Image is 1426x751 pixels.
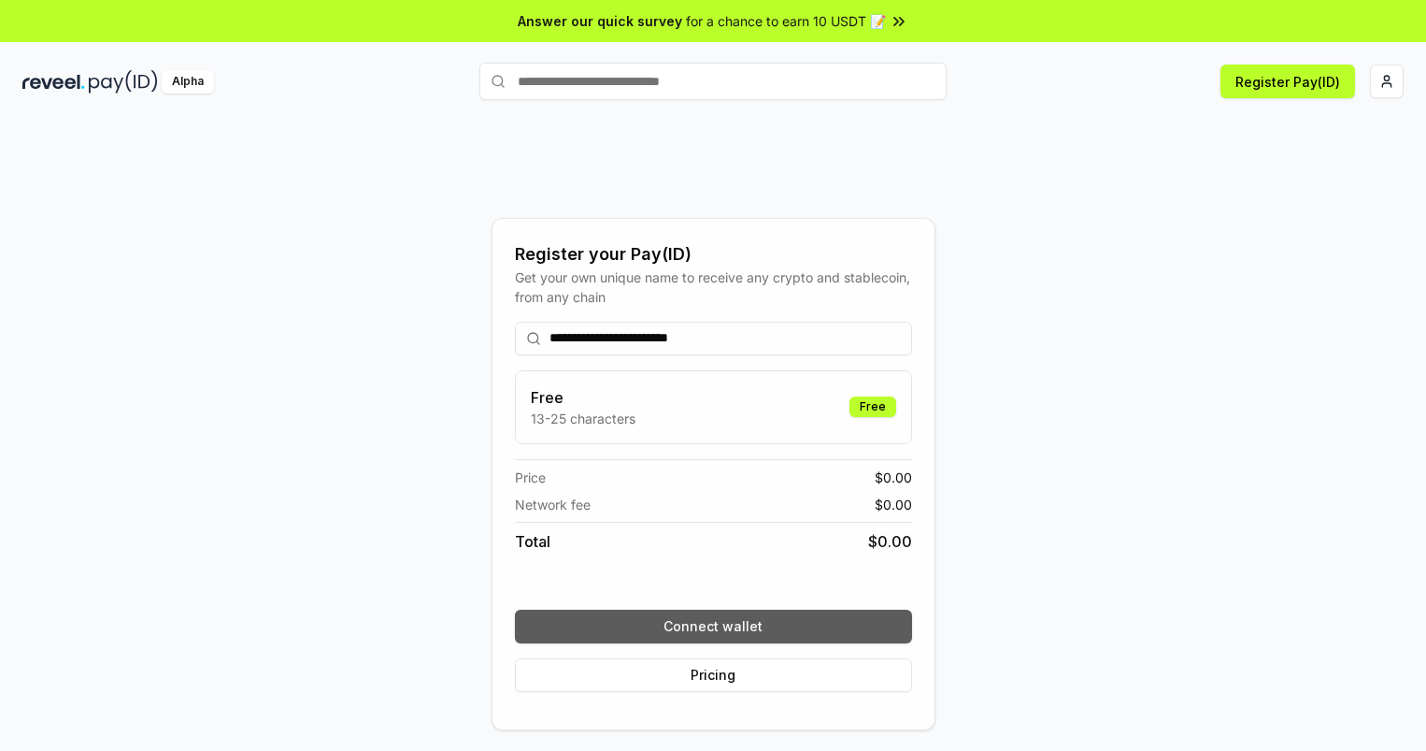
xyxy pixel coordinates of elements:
[518,11,682,31] span: Answer our quick survey
[515,267,912,307] div: Get your own unique name to receive any crypto and stablecoin, from any chain
[515,468,546,487] span: Price
[1220,65,1355,98] button: Register Pay(ID)
[515,658,912,692] button: Pricing
[875,495,912,514] span: $ 0.00
[849,397,896,417] div: Free
[515,530,550,553] span: Total
[686,11,886,31] span: for a chance to earn 10 USDT 📝
[531,409,635,428] p: 13-25 characters
[515,495,591,514] span: Network fee
[531,386,635,409] h3: Free
[515,241,912,267] div: Register your Pay(ID)
[515,610,912,643] button: Connect wallet
[89,70,158,94] img: pay_id
[162,70,214,94] div: Alpha
[22,70,85,94] img: reveel_dark
[868,530,912,553] span: $ 0.00
[875,468,912,487] span: $ 0.00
